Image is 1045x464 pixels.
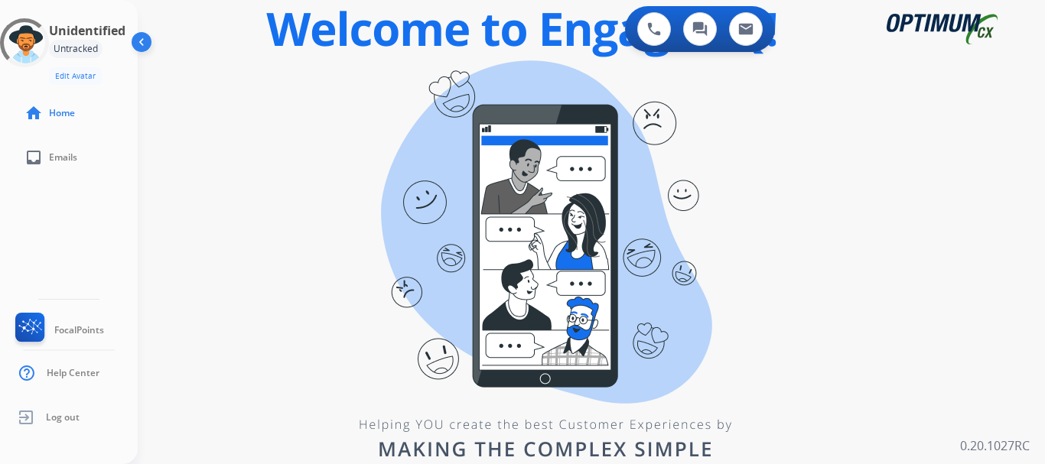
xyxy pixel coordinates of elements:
[49,151,77,164] span: Emails
[46,411,80,423] span: Log out
[49,107,75,119] span: Home
[24,104,43,122] mat-icon: home
[49,40,103,58] div: Untracked
[12,313,104,348] a: FocalPoints
[24,148,43,167] mat-icon: inbox
[49,21,125,40] h3: Unidentified
[54,324,104,336] span: FocalPoints
[49,67,102,85] button: Edit Avatar
[960,436,1030,455] p: 0.20.1027RC
[47,367,99,379] span: Help Center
